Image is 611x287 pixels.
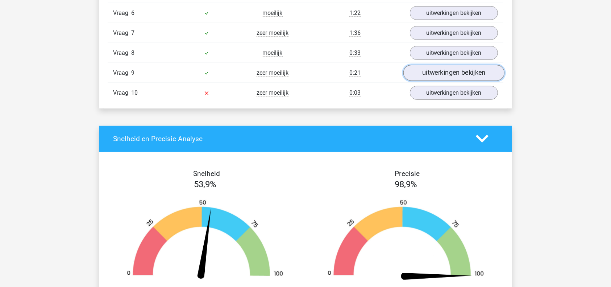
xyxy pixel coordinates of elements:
[349,49,361,57] span: 0:33
[395,179,417,189] span: 98,9%
[349,29,361,37] span: 1:36
[349,69,361,77] span: 0:21
[263,49,283,57] span: moeilijk
[263,9,283,17] span: moeilijk
[194,179,216,189] span: 53,9%
[131,69,134,76] span: 9
[257,89,288,97] span: zeer moeilijk
[403,65,504,81] a: uitwerkingen bekijken
[113,169,300,178] h4: Snelheid
[410,46,498,60] a: uitwerkingen bekijken
[410,6,498,20] a: uitwerkingen bekijken
[113,49,131,57] span: Vraag
[113,135,465,143] h4: Snelheid en Precisie Analyse
[257,69,288,77] span: zeer moeilijk
[113,69,131,77] span: Vraag
[113,89,131,97] span: Vraag
[131,9,134,16] span: 6
[314,169,501,178] h4: Precisie
[131,49,134,56] span: 8
[257,29,288,37] span: zeer moeilijk
[349,89,361,97] span: 0:03
[131,89,138,96] span: 10
[113,9,131,17] span: Vraag
[410,86,498,100] a: uitwerkingen bekijken
[113,29,131,37] span: Vraag
[349,9,361,17] span: 1:22
[316,200,495,283] img: 99.e401f7237728.png
[410,26,498,40] a: uitwerkingen bekijken
[131,29,134,36] span: 7
[116,200,295,283] img: 54.bc719eb2b1d5.png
